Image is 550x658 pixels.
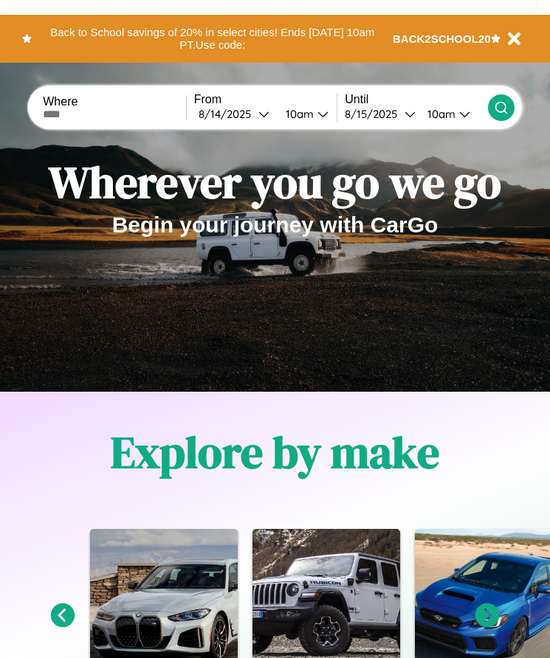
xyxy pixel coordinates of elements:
[194,106,274,122] button: 8/14/2025
[345,107,405,121] div: 8 / 15 / 2025
[32,22,393,55] button: Back to School savings of 20% in select cities! Ends [DATE] 10am PT.Use code:
[420,107,459,121] div: 10am
[43,95,186,108] label: Where
[345,93,488,106] label: Until
[274,106,337,122] button: 10am
[416,106,488,122] button: 10am
[194,93,337,106] label: From
[393,32,491,45] b: BACK2SCHOOL20
[111,422,439,482] h1: Explore by make
[199,107,258,121] div: 8 / 14 / 2025
[278,107,317,121] div: 10am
